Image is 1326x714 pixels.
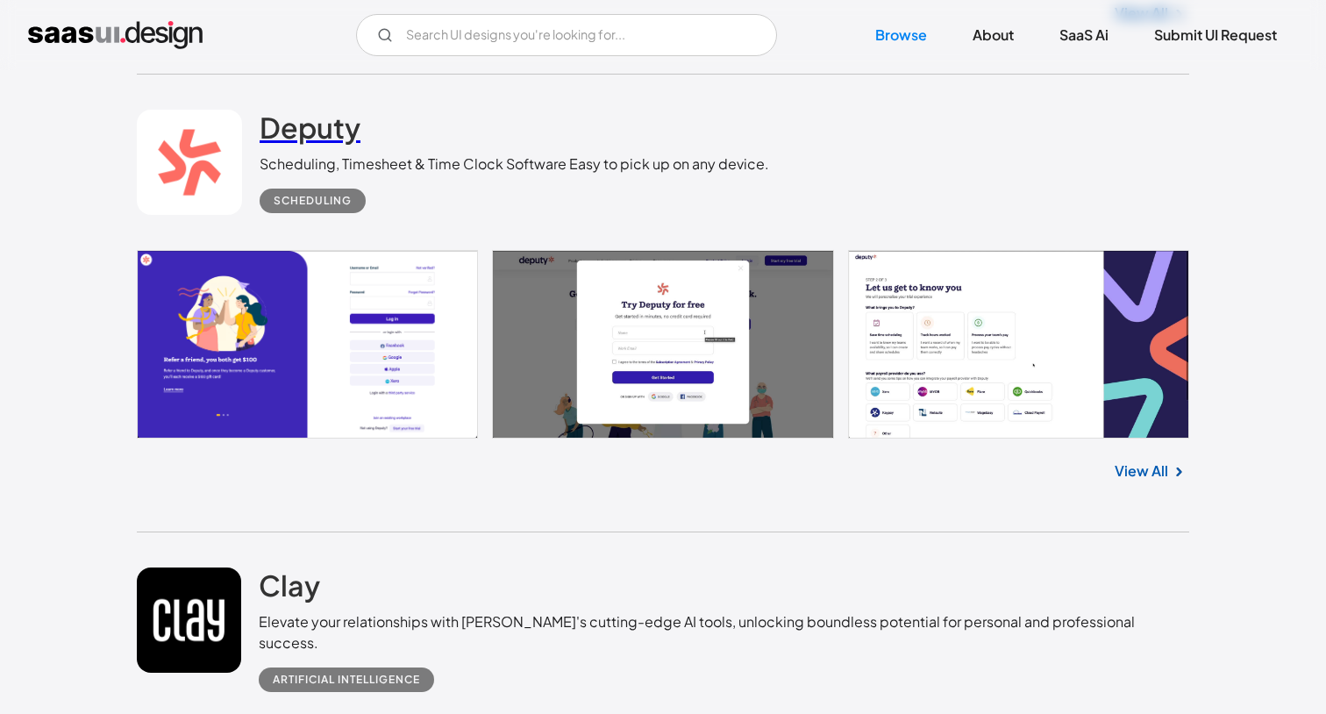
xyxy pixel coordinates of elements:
[854,16,948,54] a: Browse
[259,568,320,611] a: Clay
[259,611,1189,653] div: Elevate your relationships with [PERSON_NAME]'s cutting-edge AI tools, unlocking boundless potent...
[356,14,777,56] input: Search UI designs you're looking for...
[274,190,352,211] div: Scheduling
[260,110,360,154] a: Deputy
[1115,461,1168,482] a: View All
[1133,16,1298,54] a: Submit UI Request
[952,16,1035,54] a: About
[28,21,203,49] a: home
[273,669,420,690] div: Artificial Intelligence
[356,14,777,56] form: Email Form
[1038,16,1130,54] a: SaaS Ai
[260,154,769,175] div: Scheduling, Timesheet & Time Clock Software Easy to pick up on any device.
[260,110,360,145] h2: Deputy
[259,568,320,603] h2: Clay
